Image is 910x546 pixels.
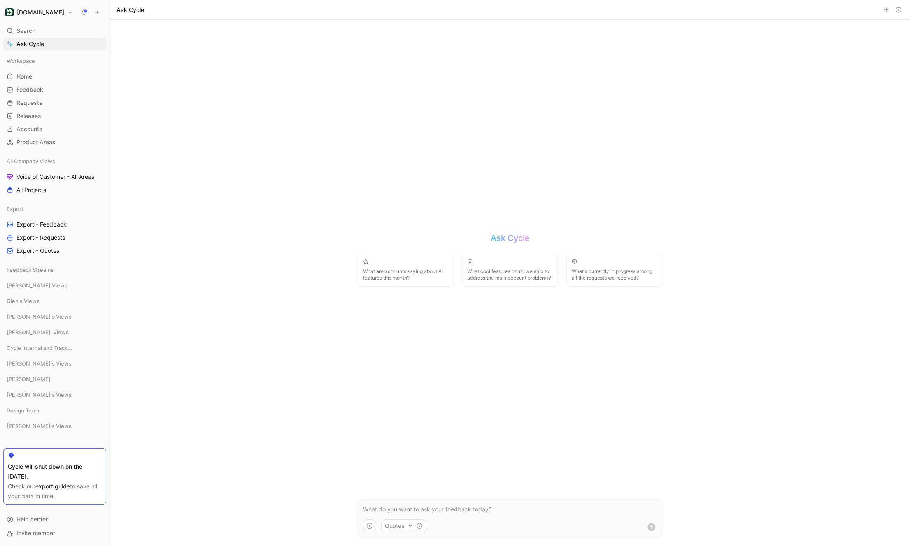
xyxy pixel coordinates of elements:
div: Cycle Internal and Tracking [3,342,106,354]
span: What's currently in progress among all the requests we received? [572,268,657,281]
div: [PERSON_NAME]'s Views [3,420,106,435]
div: [PERSON_NAME]'s Views [3,389,106,403]
span: Voice of Customer - All Areas [16,173,94,181]
div: Help center [3,513,106,525]
span: Help center [16,516,48,523]
span: [PERSON_NAME]'s Views [7,391,72,399]
div: [PERSON_NAME] Views [3,279,106,294]
a: Home [3,70,106,83]
button: What are accounts saying about AI features this month? [358,254,454,287]
h1: Ask Cycle [116,6,144,14]
div: All Company Views [3,155,106,167]
div: [PERSON_NAME]'s Views [3,357,106,370]
a: Feedback [3,83,106,96]
span: All Projects [16,186,46,194]
div: [PERSON_NAME]'s Views [3,420,106,432]
div: Workspace [3,55,106,67]
div: [PERSON_NAME]' Views [3,326,106,341]
span: Export - Feedback [16,220,67,229]
div: Cycle Internal and Tracking [3,342,106,356]
div: [PERSON_NAME] [3,373,106,388]
div: Invite member [3,527,106,539]
span: Design Team [7,406,39,414]
span: Accounts [16,125,42,133]
div: ExportExport - FeedbackExport - RequestsExport - Quotes [3,203,106,257]
div: Check our to save all your data in time. [8,481,102,501]
div: [PERSON_NAME]'s Views [3,389,106,401]
span: All Company Views [7,157,55,165]
button: What's currently in progress among all the requests we received? [566,254,662,287]
a: Voice of Customer - All Areas [3,171,106,183]
span: Cycle Internal and Tracking [7,344,72,352]
span: What cool features could we ship to address the main account problems? [467,268,552,281]
a: Releases [3,110,106,122]
span: [PERSON_NAME] [7,375,51,383]
span: What are accounts saying about AI features this month? [363,268,448,281]
a: Export - Feedback [3,218,106,231]
span: [PERSON_NAME]'s Views [7,312,72,321]
div: All Company ViewsVoice of Customer - All AreasAll Projects [3,155,106,196]
div: Cycle will shut down on the [DATE]. [8,462,102,481]
div: Feedback Streams [3,264,106,276]
span: Export - Requests [16,234,65,242]
button: Customer.io[DOMAIN_NAME] [3,7,75,18]
a: export guide [35,483,70,490]
button: What cool features could we ship to address the main account problems? [462,254,558,287]
span: [PERSON_NAME]'s Views [7,422,72,430]
h2: Ask Cycle [491,232,530,244]
div: Export [3,203,106,215]
span: Export - Quotes [16,247,59,255]
span: Search [16,26,35,36]
div: [PERSON_NAME] [3,373,106,385]
h1: [DOMAIN_NAME] [17,9,64,16]
a: Ask Cycle [3,38,106,50]
button: Quotes [381,519,426,532]
span: Requests [16,99,42,107]
span: Releases [16,112,41,120]
span: [PERSON_NAME] Views [7,281,67,289]
a: Requests [3,97,106,109]
div: Glen's Views [3,295,106,310]
div: [PERSON_NAME]'s Views [3,310,106,323]
span: Ask Cycle [16,39,44,49]
span: Workspace [7,57,35,65]
a: All Projects [3,184,106,196]
div: [PERSON_NAME]' Views [3,326,106,338]
span: Invite member [16,530,55,537]
span: Feedback Streams [7,266,54,274]
div: Design Team [3,404,106,416]
div: Design Team [3,404,106,419]
span: Export [7,205,23,213]
div: [PERSON_NAME]'s Views [3,357,106,372]
a: Export - Requests [3,231,106,244]
div: Search [3,25,106,37]
img: Customer.io [5,8,14,16]
span: Home [16,72,32,81]
div: Glen's Views [3,295,106,307]
a: Accounts [3,123,106,135]
div: Feedback Streams [3,264,106,278]
span: Glen's Views [7,297,40,305]
div: [PERSON_NAME] Views [3,279,106,292]
span: Product Areas [16,138,56,146]
span: [PERSON_NAME]'s Views [7,359,72,368]
span: Feedback [16,86,43,94]
div: [PERSON_NAME]'s Views [3,310,106,325]
span: [PERSON_NAME]' Views [7,328,69,336]
a: Export - Quotes [3,245,106,257]
a: Product Areas [3,136,106,148]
